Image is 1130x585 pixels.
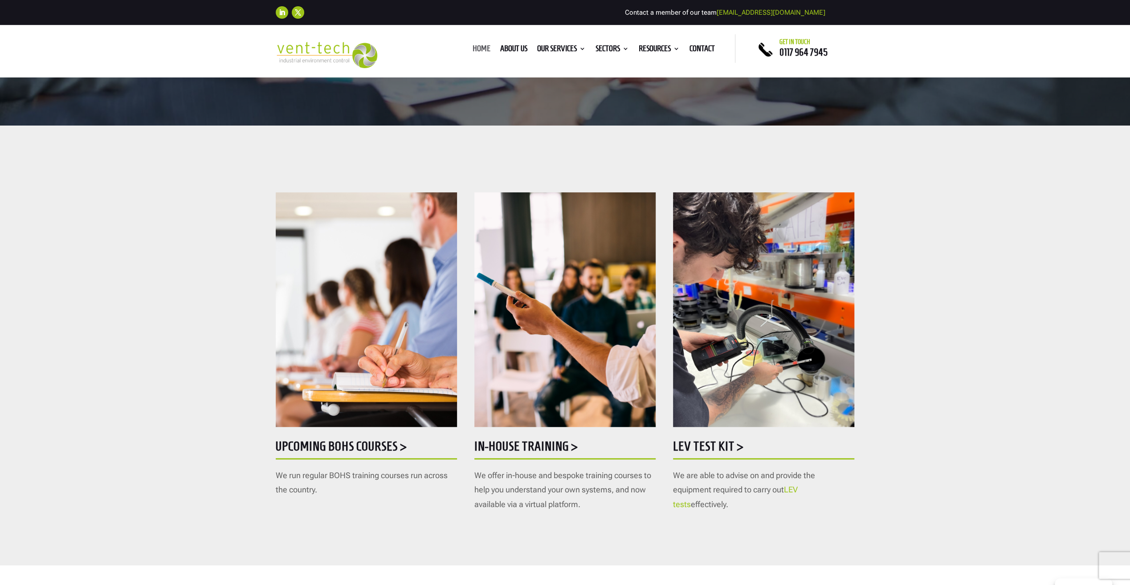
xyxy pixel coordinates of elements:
[673,192,854,427] img: Testing - 1
[276,192,457,427] img: AdobeStock_295110466
[717,8,825,16] a: [EMAIL_ADDRESS][DOMAIN_NAME]
[639,45,680,55] a: Resources
[474,192,656,427] img: AdobeStock_142781697
[474,471,651,509] span: We offer in-house and bespoke training courses to help you understand your own systems, and now a...
[673,485,798,508] a: LEV tests
[779,47,828,57] a: 0117 964 7945
[276,440,457,457] h5: Upcoming BOHS courses >
[689,45,715,55] a: Contact
[625,8,825,16] span: Contact a member of our team
[673,471,815,509] span: We are able to advise on and provide the equipment required to carry out effectively.
[500,45,527,55] a: About us
[276,6,288,19] a: Follow on LinkedIn
[474,440,656,457] h5: In-house training >
[473,45,490,55] a: Home
[596,45,629,55] a: Sectors
[537,45,586,55] a: Our Services
[673,440,854,457] h5: LEV Test Kit >
[779,38,810,45] span: Get in touch
[276,468,457,497] p: We run regular BOHS training courses run across the country.
[292,6,304,19] a: Follow on X
[276,42,378,68] img: 2023-09-27T08_35_16.549ZVENT-TECH---Clear-background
